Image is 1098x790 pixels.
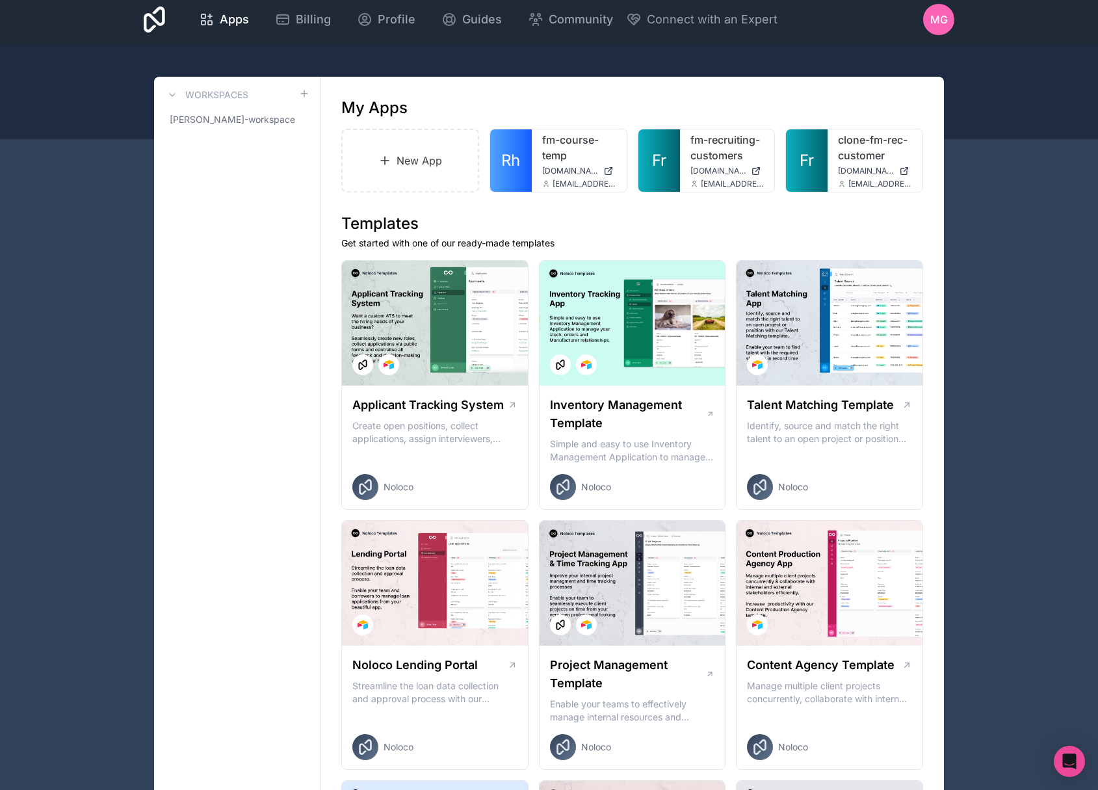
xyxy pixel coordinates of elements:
span: Guides [462,10,502,29]
span: [DOMAIN_NAME] [542,166,598,176]
p: Simple and easy to use Inventory Management Application to manage your stock, orders and Manufact... [550,438,715,464]
span: Noloco [778,481,808,494]
p: Streamline the loan data collection and approval process with our Lending Portal template. [352,679,517,705]
img: Airtable Logo [358,620,368,630]
h3: Workspaces [185,88,248,101]
a: Guides [431,5,512,34]
a: Fr [638,129,680,192]
h1: Content Agency Template [747,656,895,674]
img: Airtable Logo [752,620,763,630]
span: Noloco [581,741,611,754]
a: [DOMAIN_NAME] [542,166,616,176]
button: Connect with an Expert [626,10,778,29]
span: Profile [378,10,415,29]
a: Apps [189,5,259,34]
p: Manage multiple client projects concurrently, collaborate with internal and external stakeholders... [747,679,912,705]
a: Fr [786,129,828,192]
span: MG [930,12,948,27]
img: Airtable Logo [581,360,592,370]
a: Community [517,5,623,34]
h1: Templates [341,213,923,234]
h1: Talent Matching Template [747,396,894,414]
span: Noloco [384,481,413,494]
span: [DOMAIN_NAME] [838,166,894,176]
span: Connect with an Expert [647,10,778,29]
a: [PERSON_NAME]-workspace [164,108,309,131]
span: Rh [501,150,520,171]
span: Noloco [384,741,413,754]
h1: Inventory Management Template [550,396,706,432]
a: New App [341,129,479,192]
h1: Project Management Template [550,656,705,692]
a: fm-course-temp [542,132,616,163]
span: Noloco [581,481,611,494]
img: Airtable Logo [384,360,394,370]
img: Airtable Logo [752,360,763,370]
img: Airtable Logo [581,620,592,630]
a: [DOMAIN_NAME] [838,166,912,176]
span: Noloco [778,741,808,754]
a: fm-recruiting-customers [690,132,765,163]
span: [PERSON_NAME]-workspace [170,113,295,126]
a: Billing [265,5,341,34]
span: [DOMAIN_NAME] [690,166,746,176]
span: [EMAIL_ADDRESS][DOMAIN_NAME] [701,179,765,189]
p: Create open positions, collect applications, assign interviewers, centralise candidate feedback a... [352,419,517,445]
p: Get started with one of our ready-made templates [341,237,923,250]
span: Apps [220,10,249,29]
span: Fr [800,150,814,171]
a: clone-fm-rec-customer [838,132,912,163]
a: Profile [346,5,426,34]
span: Fr [652,150,666,171]
a: [DOMAIN_NAME] [690,166,765,176]
a: Workspaces [164,87,248,103]
a: Rh [490,129,532,192]
span: [EMAIL_ADDRESS][DOMAIN_NAME] [848,179,912,189]
h1: Applicant Tracking System [352,396,504,414]
h1: My Apps [341,98,408,118]
span: [EMAIL_ADDRESS][DOMAIN_NAME] [553,179,616,189]
h1: Noloco Lending Portal [352,656,478,674]
p: Identify, source and match the right talent to an open project or position with our Talent Matchi... [747,419,912,445]
span: Community [549,10,613,29]
span: Billing [296,10,331,29]
div: Open Intercom Messenger [1054,746,1085,777]
p: Enable your teams to effectively manage internal resources and execute client projects on time. [550,698,715,724]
